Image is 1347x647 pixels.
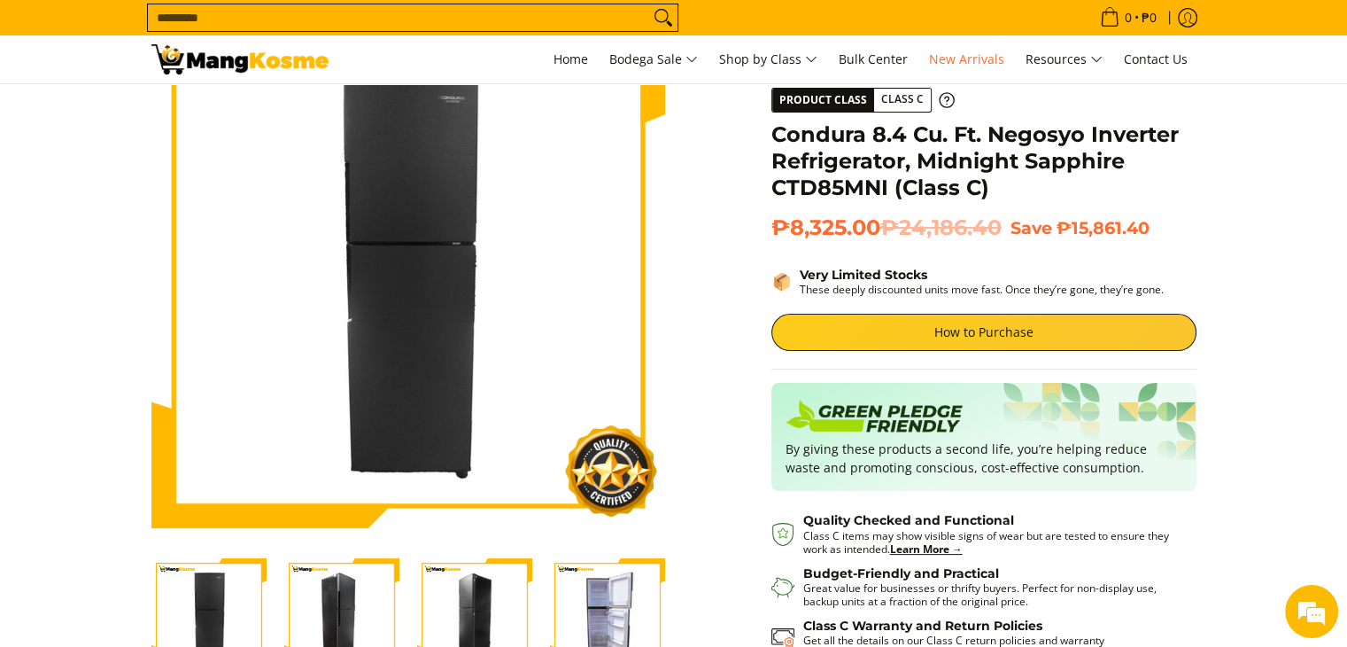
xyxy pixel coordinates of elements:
[1057,217,1150,238] span: ₱15,861.40
[771,314,1196,351] a: How to Purchase
[649,4,677,31] button: Search
[803,581,1179,608] p: Great value for businesses or thrifty buyers. Perfect for non-display use, backup units at a frac...
[1010,217,1052,238] span: Save
[609,49,698,71] span: Bodega Sale
[771,121,1196,201] h1: Condura 8.4 Cu. Ft. Negosyo Inverter Refrigerator, Midnight Sapphire CTD85MNI (Class C)
[772,89,874,112] span: Product Class
[1122,12,1134,24] span: 0
[1115,35,1196,83] a: Contact Us
[786,440,1182,477] p: By giving these products a second life, you’re helping reduce waste and promoting conscious, cost...
[554,51,588,67] span: Home
[1139,12,1159,24] span: ₱0
[929,51,1004,67] span: New Arrivals
[545,35,597,83] a: Home
[800,283,1164,296] p: These deeply discounted units move fast. Once they’re gone, they’re gone.
[786,397,963,440] img: Badge sustainability green pledge friendly
[600,35,707,83] a: Bodega Sale
[719,49,817,71] span: Shop by Class
[1017,35,1111,83] a: Resources
[710,35,826,83] a: Shop by Class
[839,51,908,67] span: Bulk Center
[800,267,927,283] strong: Very Limited Stocks
[803,618,1042,634] strong: Class C Warranty and Return Policies
[874,89,931,111] span: Class C
[346,35,1196,83] nav: Main Menu
[151,44,329,74] img: Condura 8.5 Cu. Ft. Negosyo Inverter Refrigerator l Mang Kosme
[890,542,963,557] a: Learn More →
[803,512,1014,528] strong: Quality Checked and Functional
[151,14,665,528] img: Condura 8.4 Cu. Ft. Negosyo Inverter Refrigerator, Midnight Sapphire CTD85MNI (Class C)
[1026,49,1103,71] span: Resources
[830,35,917,83] a: Bulk Center
[1124,51,1188,67] span: Contact Us
[803,565,999,581] strong: Budget-Friendly and Practical
[771,88,955,113] a: Product Class Class C
[771,214,1002,241] span: ₱8,325.00
[880,214,1002,241] del: ₱24,186.40
[1095,8,1162,27] span: •
[803,529,1179,556] p: Class C items may show visible signs of wear but are tested to ensure they work as intended.
[920,35,1013,83] a: New Arrivals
